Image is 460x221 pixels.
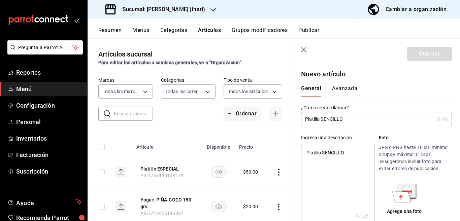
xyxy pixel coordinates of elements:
[5,49,83,56] a: Pregunta a Parrot AI
[379,134,452,141] p: Foto
[301,134,374,141] div: Ingresa una descripción
[18,44,72,51] span: Pregunta a Parrot AI
[165,88,203,95] span: Todas las categorías, Sin categoría
[16,84,82,94] span: Menú
[98,27,460,38] div: navigation tabs
[16,167,82,176] span: Suscripción
[235,134,267,156] th: Precio
[435,116,448,122] div: 18 /40
[16,101,82,110] span: Configuración
[16,134,82,143] span: Inventarios
[211,166,227,178] button: availability-product
[74,17,79,23] button: open_drawer_menu
[275,204,282,210] button: actions
[161,78,216,82] label: Categorías
[301,69,452,79] p: Nuevo artículo
[98,78,153,82] label: Marcas
[16,150,82,159] span: Facturación
[140,196,194,210] button: edit-product-location
[16,117,82,126] span: Personal
[211,201,227,212] button: availability-product
[160,27,188,38] button: Categorías
[301,105,452,110] label: ¿Cómo se va a llamar?
[202,134,235,156] th: Disponible
[275,169,282,176] button: actions
[386,5,447,14] div: Cambiar a organización
[301,85,444,97] div: navigation tabs
[198,27,221,38] button: Artículos
[16,198,73,206] span: Ayuda
[224,78,282,82] label: Tipo de venta
[98,49,153,59] div: Artículos sucursal
[243,169,258,175] div: $ 50.00
[379,144,452,172] p: JPG o PNG hasta 10 MB mínimo 320px y máximo 1144px. Te sugerimos incluir foto para evitar errores...
[243,203,258,210] div: $ 20.00
[132,134,202,156] th: Artículo
[332,85,357,97] button: Avanzada
[98,27,122,38] button: Resumen
[301,85,321,97] button: General
[16,68,82,77] span: Reportes
[132,27,149,38] button: Menús
[224,107,261,121] button: Ordenar
[98,60,243,65] strong: Para editar los artículos o cambios generales, ve a “Organización”.
[298,27,319,38] button: Publicar
[228,88,268,95] span: Todos los artículos
[140,165,194,172] button: edit-product-location
[114,107,153,120] input: Buscar artículo
[7,40,83,54] button: Pregunta a Parrot AI
[103,88,140,95] span: Todas las marcas, Sin marca
[387,208,422,215] div: Agrega una foto
[117,5,205,13] h3: Sucursal: [PERSON_NAME] (Inari)
[140,173,184,178] span: AR-1756135108159
[140,211,184,216] span: AR-1743425196397
[232,27,288,38] button: Grupos modificadores
[356,213,369,219] div: 0 /125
